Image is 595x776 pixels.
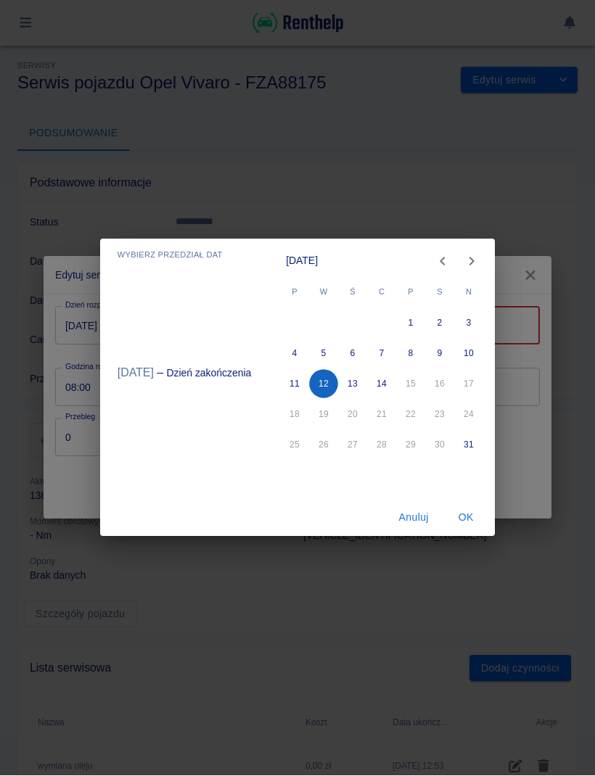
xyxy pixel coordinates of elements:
[457,247,486,276] button: Next month
[309,370,338,399] button: 12
[427,278,453,307] span: sobota
[311,278,337,307] span: wtorek
[282,278,308,307] span: poniedziałek
[280,370,309,399] button: 11
[454,339,483,368] button: 10
[340,278,366,307] span: środa
[367,339,396,368] button: 7
[154,366,167,381] h5: –
[309,339,338,368] button: 5
[425,339,454,368] button: 9
[425,309,454,338] button: 2
[396,339,425,368] button: 8
[280,339,309,368] button: 4
[367,370,396,399] button: 14
[286,254,318,269] div: [DATE]
[390,505,437,532] button: Anuluj
[454,431,483,460] button: 31
[167,366,252,381] button: Dzień zakończenia
[456,278,482,307] span: niedziela
[428,247,457,276] button: Previous month
[398,278,424,307] span: piątek
[369,278,395,307] span: czwartek
[396,309,425,338] button: 1
[443,505,489,532] button: OK
[118,251,223,260] span: Wybierz przedział dat
[338,339,367,368] button: 6
[118,366,154,381] button: [DATE]
[454,309,483,338] button: 3
[338,370,367,399] button: 13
